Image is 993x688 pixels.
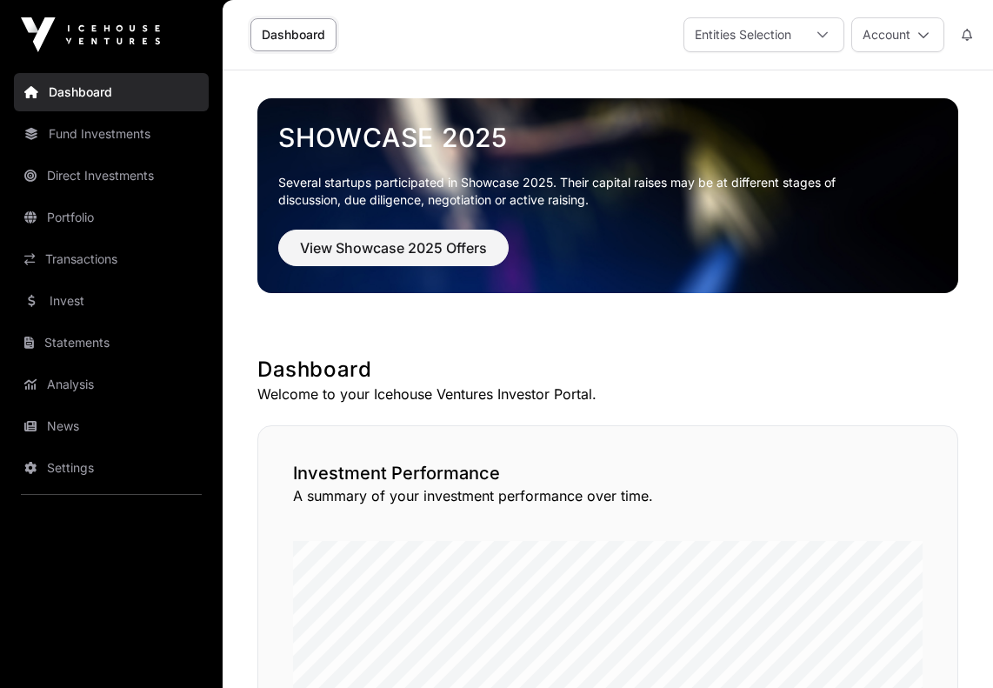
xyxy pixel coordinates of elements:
[278,230,509,266] button: View Showcase 2025 Offers
[14,365,209,404] a: Analysis
[300,237,487,258] span: View Showcase 2025 Offers
[684,18,802,51] div: Entities Selection
[293,485,923,506] p: A summary of your investment performance over time.
[851,17,944,52] button: Account
[14,73,209,111] a: Dashboard
[14,407,209,445] a: News
[250,18,337,51] a: Dashboard
[278,122,937,153] a: Showcase 2025
[257,356,958,384] h1: Dashboard
[14,282,209,320] a: Invest
[14,198,209,237] a: Portfolio
[293,461,923,485] h2: Investment Performance
[14,240,209,278] a: Transactions
[14,449,209,487] a: Settings
[257,384,958,404] p: Welcome to your Icehouse Ventures Investor Portal.
[14,115,209,153] a: Fund Investments
[14,324,209,362] a: Statements
[906,605,993,688] iframe: Chat Widget
[14,157,209,195] a: Direct Investments
[257,98,958,293] img: Showcase 2025
[21,17,160,52] img: Icehouse Ventures Logo
[278,174,863,209] p: Several startups participated in Showcase 2025. Their capital raises may be at different stages o...
[278,247,509,264] a: View Showcase 2025 Offers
